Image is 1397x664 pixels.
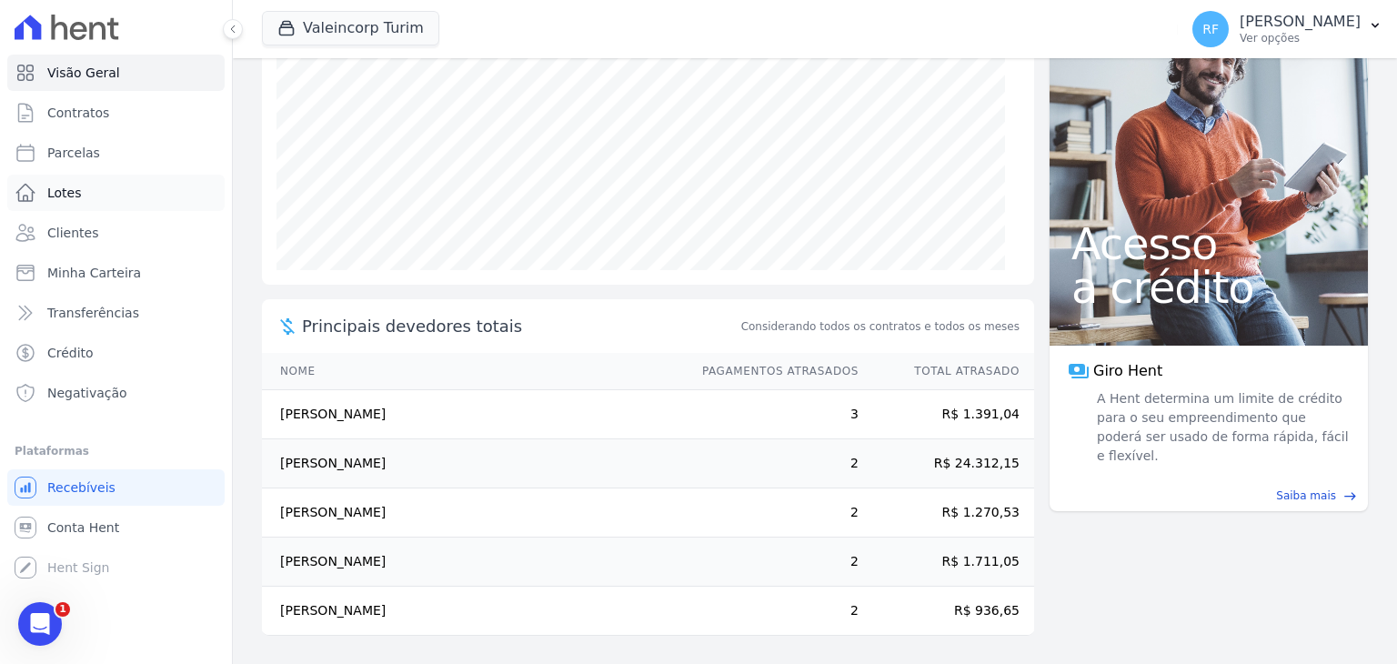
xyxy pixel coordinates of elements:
button: Valeincorp Turim [262,11,439,45]
span: Acesso [1071,222,1346,266]
td: 2 [685,439,859,488]
span: Giro Hent [1093,360,1162,382]
span: Conta Hent [47,518,119,537]
a: Saiba mais east [1060,488,1357,504]
td: 2 [685,488,859,538]
span: Transferências [47,304,139,322]
th: Pagamentos Atrasados [685,353,859,390]
span: Visão Geral [47,64,120,82]
td: [PERSON_NAME] [262,538,685,587]
td: R$ 24.312,15 [859,439,1034,488]
a: Contratos [7,95,225,131]
a: Recebíveis [7,469,225,506]
span: Negativação [47,384,127,402]
a: Minha Carteira [7,255,225,291]
p: Ver opções [1240,31,1361,45]
span: Crédito [47,344,94,362]
td: [PERSON_NAME] [262,390,685,439]
td: 3 [685,390,859,439]
td: R$ 1.270,53 [859,488,1034,538]
td: [PERSON_NAME] [262,488,685,538]
div: Plataformas [15,440,217,462]
td: R$ 1.391,04 [859,390,1034,439]
span: Principais devedores totais [302,314,738,338]
td: R$ 1.711,05 [859,538,1034,587]
th: Nome [262,353,685,390]
span: Lotes [47,184,82,202]
span: Saiba mais [1276,488,1336,504]
td: R$ 936,65 [859,587,1034,636]
a: Crédito [7,335,225,371]
span: Recebíveis [47,478,116,497]
span: Contratos [47,104,109,122]
a: Lotes [7,175,225,211]
span: a crédito [1071,266,1346,309]
a: Negativação [7,375,225,411]
span: Considerando todos os contratos e todos os meses [741,318,1020,335]
a: Transferências [7,295,225,331]
a: Conta Hent [7,509,225,546]
td: [PERSON_NAME] [262,587,685,636]
a: Visão Geral [7,55,225,91]
span: RF [1202,23,1219,35]
span: Clientes [47,224,98,242]
a: Clientes [7,215,225,251]
th: Total Atrasado [859,353,1034,390]
td: 2 [685,587,859,636]
span: Parcelas [47,144,100,162]
p: [PERSON_NAME] [1240,13,1361,31]
td: [PERSON_NAME] [262,439,685,488]
span: 1 [55,602,70,617]
a: Parcelas [7,135,225,171]
span: A Hent determina um limite de crédito para o seu empreendimento que poderá ser usado de forma ráp... [1093,389,1350,466]
span: east [1343,489,1357,503]
span: Minha Carteira [47,264,141,282]
td: 2 [685,538,859,587]
iframe: Intercom live chat [18,602,62,646]
button: RF [PERSON_NAME] Ver opções [1178,4,1397,55]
